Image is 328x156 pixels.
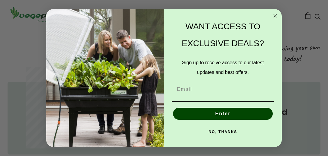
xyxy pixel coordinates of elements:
[172,101,274,102] img: underline
[172,83,274,95] input: Email
[172,126,274,138] button: NO, THANKS
[173,108,273,120] button: Enter
[182,22,264,48] span: WANT ACCESS TO EXCLUSIVE DEALS?
[46,9,164,147] img: e9d03583-1bb1-490f-ad29-36751b3212ff.jpeg
[272,12,279,19] button: Close dialog
[182,60,264,75] span: Sign up to receive access to our latest updates and best offers.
